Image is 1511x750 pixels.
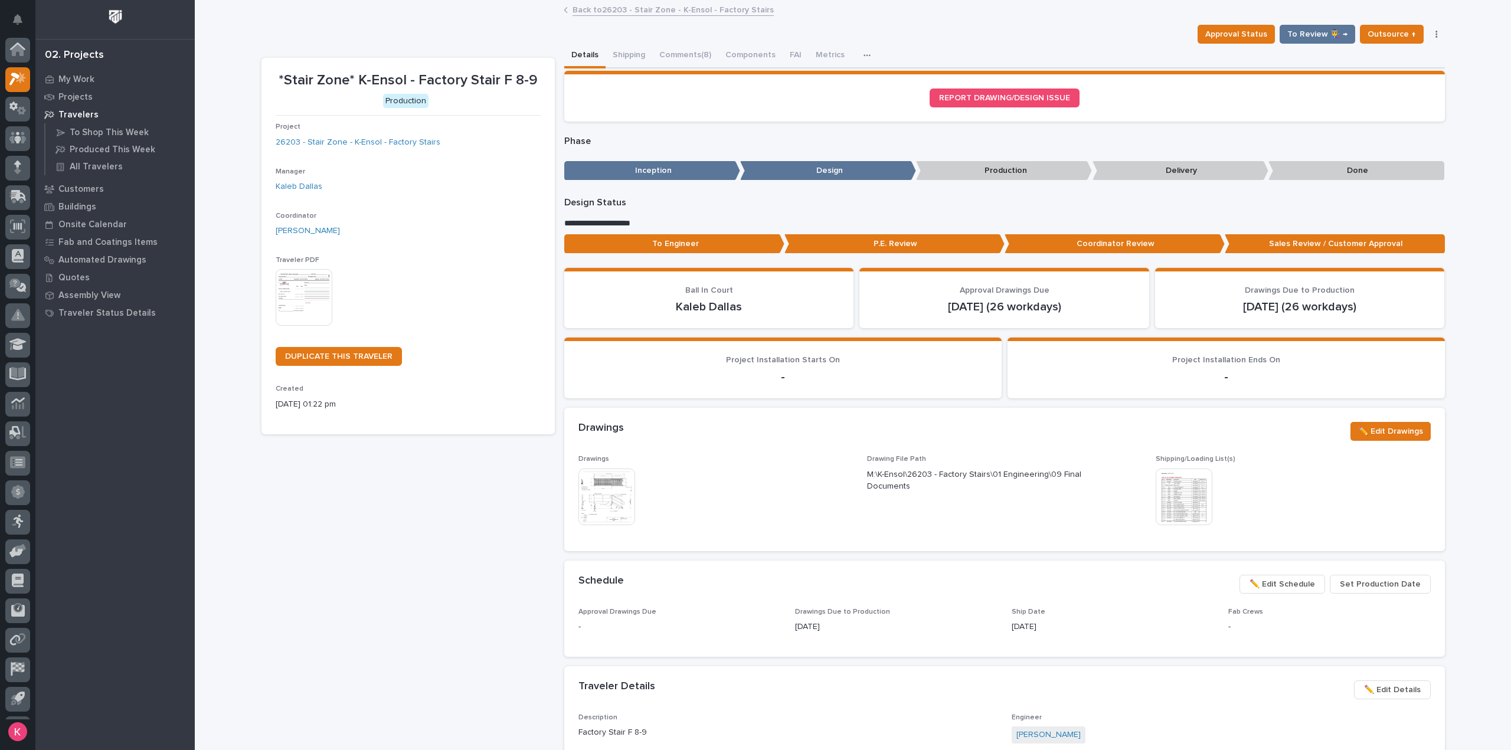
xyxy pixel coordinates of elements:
[1228,621,1431,633] p: -
[35,304,195,322] a: Traveler Status Details
[867,456,926,463] span: Drawing File Path
[1245,286,1355,294] span: Drawings Due to Production
[1364,683,1421,697] span: ✏️ Edit Details
[1012,714,1042,721] span: Engineer
[1169,300,1431,314] p: [DATE] (26 workdays)
[1022,370,1431,384] p: -
[1012,621,1214,633] p: [DATE]
[1340,577,1421,591] span: Set Production Date
[1368,27,1416,41] span: Outsource ↑
[276,257,319,264] span: Traveler PDF
[35,198,195,215] a: Buildings
[1172,356,1280,364] span: Project Installation Ends On
[578,456,609,463] span: Drawings
[35,268,195,286] a: Quotes
[58,308,156,319] p: Traveler Status Details
[564,234,784,254] p: To Engineer
[652,44,718,68] button: Comments (8)
[58,273,90,283] p: Quotes
[1360,25,1424,44] button: Outsource ↑
[285,352,393,361] span: DUPLICATE THIS TRAVELER
[58,237,158,248] p: Fab and Coatings Items
[564,44,606,68] button: Details
[795,621,997,633] p: [DATE]
[578,726,997,739] p: Factory Stair F 8-9
[276,347,402,366] a: DUPLICATE THIS TRAVELER
[1012,608,1045,615] span: Ship Date
[1250,577,1315,591] span: ✏️ Edit Schedule
[276,212,316,220] span: Coordinator
[276,123,300,130] span: Project
[1205,27,1267,41] span: Approval Status
[578,300,840,314] p: Kaleb Dallas
[58,202,96,212] p: Buildings
[784,234,1005,254] p: P.E. Review
[58,255,146,266] p: Automated Drawings
[726,356,840,364] span: Project Installation Starts On
[573,2,774,16] a: Back to26203 - Stair Zone - K-Ensol - Factory Stairs
[58,74,94,85] p: My Work
[564,197,1445,208] p: Design Status
[1225,234,1445,254] p: Sales Review / Customer Approval
[1268,161,1444,181] p: Done
[5,7,30,32] button: Notifications
[70,145,155,155] p: Produced This Week
[1198,25,1275,44] button: Approval Status
[564,161,740,181] p: Inception
[578,422,624,435] h2: Drawings
[1354,680,1431,699] button: ✏️ Edit Details
[276,72,541,89] p: *Stair Zone* K-Ensol - Factory Stair F 8-9
[718,44,783,68] button: Components
[960,286,1049,294] span: Approval Drawings Due
[916,161,1092,181] p: Production
[1005,234,1225,254] p: Coordinator Review
[1280,25,1355,44] button: To Review 👨‍🏭 →
[58,290,120,301] p: Assembly View
[45,49,104,62] div: 02. Projects
[383,94,429,109] div: Production
[939,94,1070,102] span: REPORT DRAWING/DESIGN ISSUE
[874,300,1135,314] p: [DATE] (26 workdays)
[578,608,656,615] span: Approval Drawings Due
[35,233,195,251] a: Fab and Coatings Items
[58,220,127,230] p: Onsite Calendar
[35,180,195,198] a: Customers
[35,106,195,123] a: Travelers
[578,621,781,633] p: -
[70,127,149,138] p: To Shop This Week
[564,136,1445,147] p: Phase
[1350,422,1431,441] button: ✏️ Edit Drawings
[578,714,617,721] span: Description
[35,70,195,88] a: My Work
[45,124,195,140] a: To Shop This Week
[276,225,340,237] a: [PERSON_NAME]
[1228,608,1263,615] span: Fab Crews
[578,680,655,693] h2: Traveler Details
[58,184,104,195] p: Customers
[685,286,733,294] span: Ball In Court
[1239,575,1325,594] button: ✏️ Edit Schedule
[1330,575,1431,594] button: Set Production Date
[35,251,195,268] a: Automated Drawings
[578,575,624,588] h2: Schedule
[70,162,123,172] p: All Travelers
[578,370,987,384] p: -
[276,181,322,193] a: Kaleb Dallas
[276,168,305,175] span: Manager
[1287,27,1348,41] span: To Review 👨‍🏭 →
[276,385,303,392] span: Created
[740,161,916,181] p: Design
[45,141,195,158] a: Produced This Week
[35,215,195,233] a: Onsite Calendar
[45,158,195,175] a: All Travelers
[930,89,1080,107] a: REPORT DRAWING/DESIGN ISSUE
[1156,456,1235,463] span: Shipping/Loading List(s)
[809,44,852,68] button: Metrics
[58,110,99,120] p: Travelers
[795,608,890,615] span: Drawings Due to Production
[276,398,541,411] p: [DATE] 01:22 pm
[1093,161,1268,181] p: Delivery
[1016,729,1081,741] a: [PERSON_NAME]
[15,14,30,33] div: Notifications
[606,44,652,68] button: Shipping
